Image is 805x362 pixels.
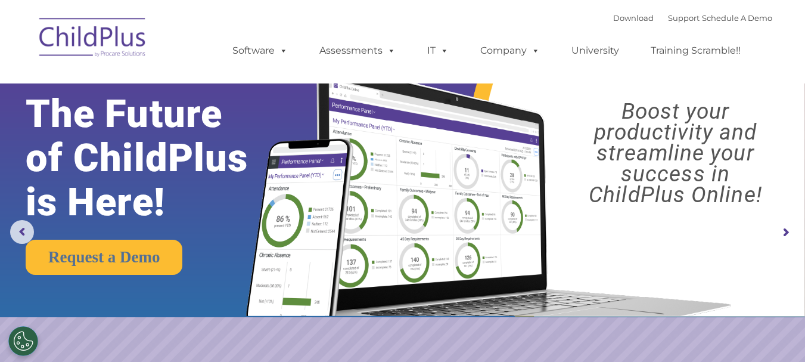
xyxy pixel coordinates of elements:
[668,13,700,23] a: Support
[702,13,772,23] a: Schedule A Demo
[556,101,795,205] rs-layer: Boost your productivity and streamline your success in ChildPlus Online!
[613,13,772,23] font: |
[33,10,153,69] img: ChildPlus by Procare Solutions
[166,128,216,137] span: Phone number
[610,233,805,362] iframe: Chat Widget
[639,39,753,63] a: Training Scramble!!
[26,92,282,224] rs-layer: The Future of ChildPlus is Here!
[468,39,552,63] a: Company
[560,39,631,63] a: University
[415,39,461,63] a: IT
[220,39,300,63] a: Software
[307,39,408,63] a: Assessments
[166,79,202,88] span: Last name
[613,13,654,23] a: Download
[26,240,182,275] a: Request a Demo
[8,326,38,356] button: Cookies Settings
